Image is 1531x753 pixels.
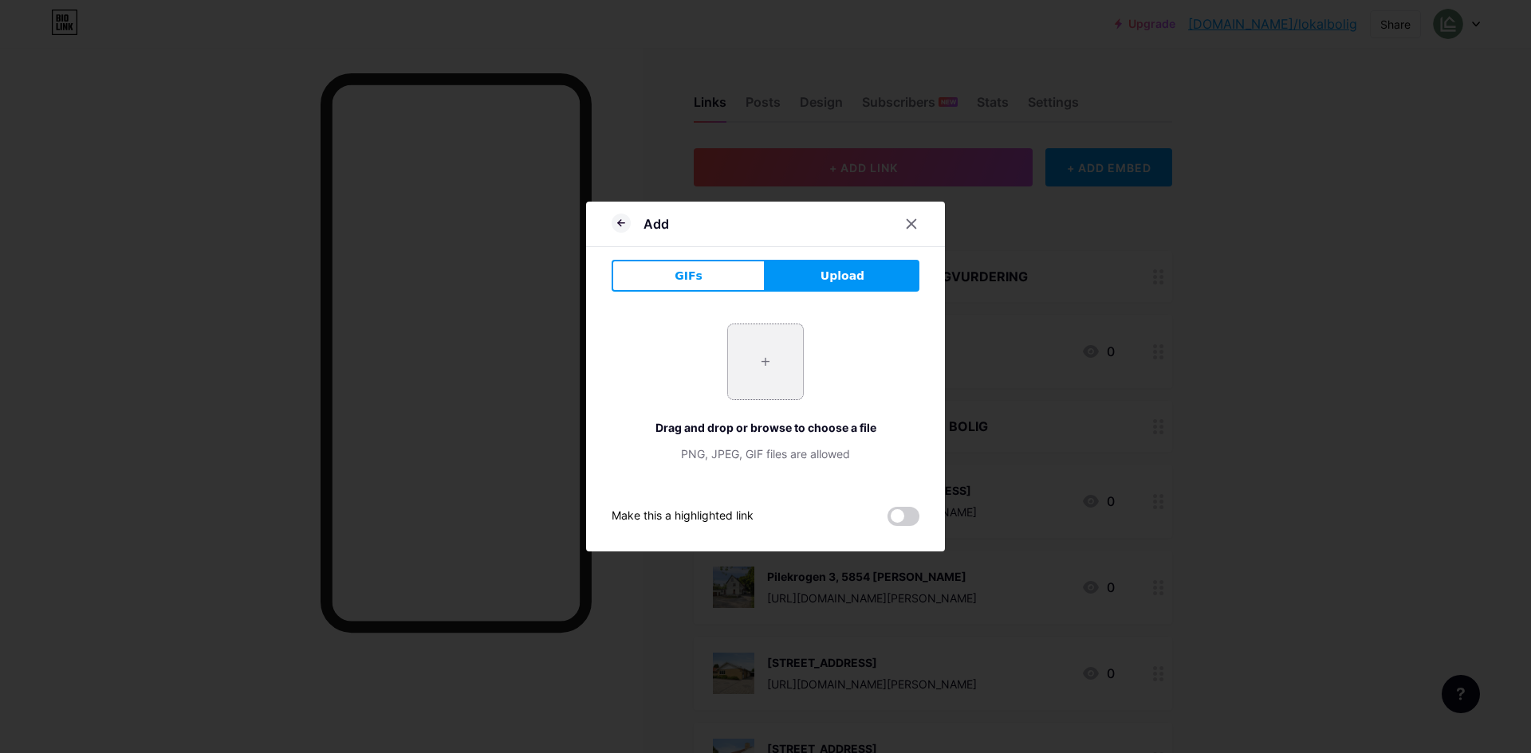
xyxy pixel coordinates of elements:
[765,260,919,292] button: Upload
[675,268,703,284] span: GIFs
[612,260,765,292] button: GIFs
[612,445,919,462] div: PNG, JPEG, GIF files are allowed
[821,268,864,284] span: Upload
[612,419,919,436] div: Drag and drop or browse to choose a file
[643,214,669,233] div: Add
[612,507,754,526] div: Make this a highlighted link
